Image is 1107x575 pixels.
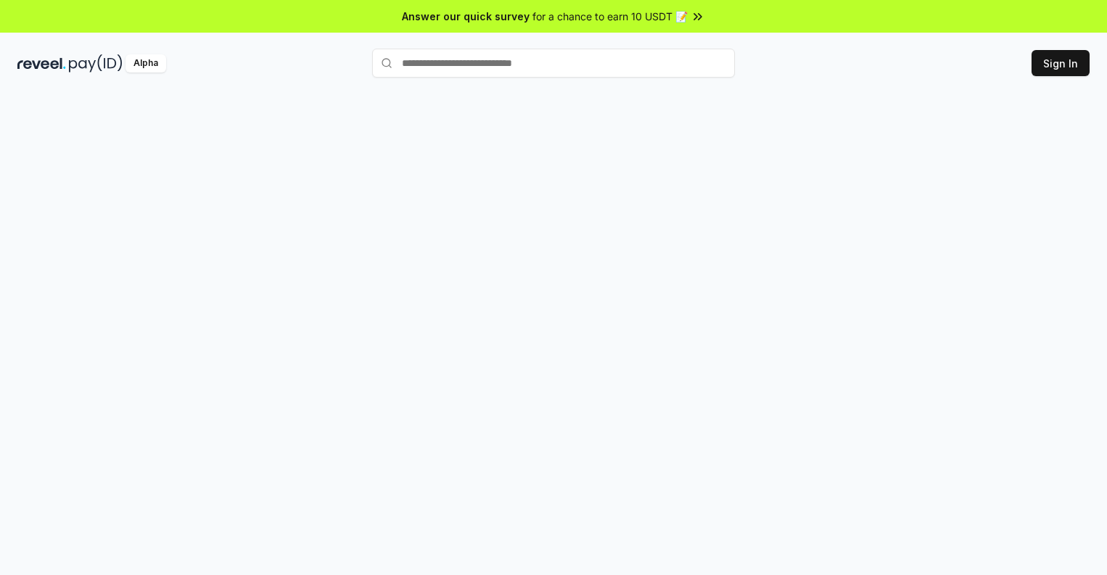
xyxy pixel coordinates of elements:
[1032,50,1090,76] button: Sign In
[69,54,123,73] img: pay_id
[17,54,66,73] img: reveel_dark
[402,9,530,24] span: Answer our quick survey
[532,9,688,24] span: for a chance to earn 10 USDT 📝
[125,54,166,73] div: Alpha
